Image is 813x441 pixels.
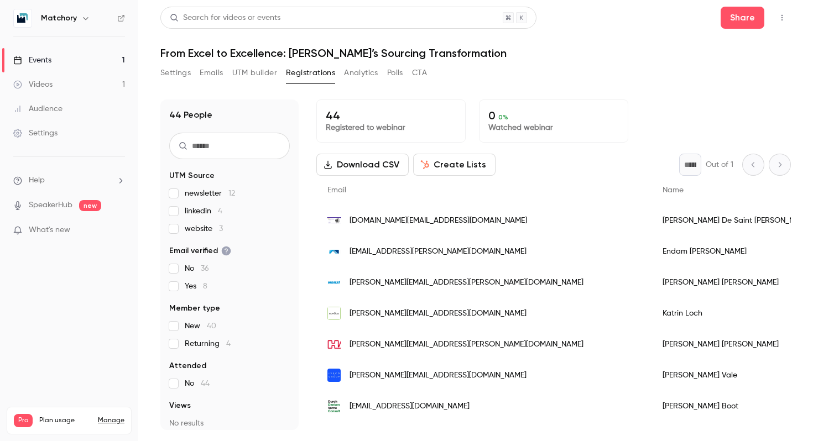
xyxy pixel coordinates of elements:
img: Matchory [14,9,32,27]
span: 8 [203,282,207,290]
button: Share [721,7,764,29]
span: [EMAIL_ADDRESS][DOMAIN_NAME] [350,401,470,412]
span: 3 [219,225,223,233]
h1: From Excel to Excellence: [PERSON_NAME]’s Sourcing Transformation [160,46,791,60]
div: Audience [13,103,62,114]
button: Emails [200,64,223,82]
button: Analytics [344,64,378,82]
span: 4 [218,207,222,215]
img: ivecogroup.com [327,369,341,382]
img: wanzl.com [327,276,341,289]
span: [PERSON_NAME][EMAIL_ADDRESS][DOMAIN_NAME] [350,308,527,319]
img: edu.escp.eu [327,217,341,224]
h6: Matchory [41,13,77,24]
span: [PERSON_NAME][EMAIL_ADDRESS][PERSON_NAME][DOMAIN_NAME] [350,277,583,288]
p: Watched webinar [488,122,619,133]
button: Settings [160,64,191,82]
span: newsletter [185,188,235,199]
span: New [185,321,216,332]
span: Help [29,175,45,186]
button: Create Lists [413,154,496,176]
p: 44 [326,109,456,122]
p: 0 [488,109,619,122]
span: Plan usage [39,416,91,425]
button: UTM builder [232,64,277,82]
p: Out of 1 [706,159,733,170]
img: hawe.de [327,338,341,351]
span: Views [169,400,191,411]
button: Download CSV [316,154,409,176]
span: 36 [201,265,209,272]
span: [DOMAIN_NAME][EMAIL_ADDRESS][DOMAIN_NAME] [350,215,527,227]
img: durchdenkenvorne.de [327,400,341,413]
span: website [185,223,223,234]
p: No results [169,418,290,429]
span: 4 [226,340,231,348]
span: UTM Source [169,170,215,181]
span: 0 % [498,113,508,121]
span: Pro [14,414,33,427]
h1: 44 People [169,108,212,122]
span: Email verified [169,245,231,256]
a: Manage [98,416,124,425]
span: Email [327,186,346,194]
span: [PERSON_NAME][EMAIL_ADDRESS][PERSON_NAME][DOMAIN_NAME] [350,339,583,350]
div: Videos [13,79,53,90]
span: Returning [185,338,231,349]
span: [EMAIL_ADDRESS][PERSON_NAME][DOMAIN_NAME] [350,246,527,258]
div: Events [13,55,51,66]
img: schueco.com [327,307,341,320]
p: Registered to webinar [326,122,456,133]
span: What's new [29,224,70,236]
a: SpeakerHub [29,200,72,211]
span: No [185,378,210,389]
div: Search for videos or events [170,12,280,24]
span: Member type [169,303,220,314]
span: No [185,263,209,274]
span: 40 [207,322,216,330]
button: CTA [412,64,427,82]
span: 44 [201,380,210,387]
span: Attended [169,360,206,371]
div: Settings [13,128,58,139]
button: Registrations [286,64,335,82]
span: Name [663,186,684,194]
img: freudenberg-pm.com [327,245,341,258]
span: Yes [185,281,207,292]
button: Polls [387,64,403,82]
span: 12 [228,190,235,197]
span: [PERSON_NAME][EMAIL_ADDRESS][DOMAIN_NAME] [350,370,527,381]
li: help-dropdown-opener [13,175,125,186]
span: linkedin [185,206,222,217]
span: new [79,200,101,211]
